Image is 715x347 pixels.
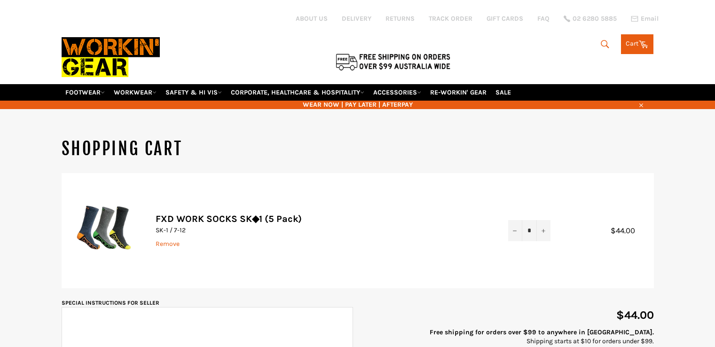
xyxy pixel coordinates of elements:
a: WORKWEAR [110,84,160,101]
h1: Shopping Cart [62,137,654,161]
img: Flat $9.95 shipping Australia wide [334,52,452,71]
a: ACCESSORIES [369,84,425,101]
span: $44.00 [616,308,654,322]
button: Reduce item quantity by one [508,220,522,241]
a: RETURNS [385,14,415,23]
a: Email [631,15,659,23]
span: Email [641,16,659,22]
a: ABOUT US [296,14,328,23]
a: 02 6280 5885 [564,16,617,22]
span: $44.00 [611,226,644,235]
span: 02 6280 5885 [573,16,617,22]
a: CORPORATE, HEALTHCARE & HOSPITALITY [227,84,368,101]
a: SAFETY & HI VIS [162,84,226,101]
button: Increase item quantity by one [536,220,550,241]
p: Shipping starts at $10 for orders under $99. [362,328,654,346]
a: RE-WORKIN' GEAR [426,84,490,101]
a: FOOTWEAR [62,84,109,101]
strong: Free shipping for orders over $99 to anywhere in [GEOGRAPHIC_DATA]. [430,328,654,336]
a: Cart [621,34,653,54]
a: SALE [492,84,515,101]
label: Special instructions for seller [62,300,159,306]
span: WEAR NOW | PAY LATER | AFTERPAY [62,100,654,109]
a: FXD WORK SOCKS SK◆1 (5 Pack) [156,213,302,224]
img: Workin Gear leaders in Workwear, Safety Boots, PPE, Uniforms. Australia's No.1 in Workwear [62,31,160,84]
a: Remove [156,240,180,248]
a: DELIVERY [342,14,371,23]
p: SK-1 / 7-12 [156,226,489,235]
a: TRACK ORDER [429,14,472,23]
a: GIFT CARDS [487,14,523,23]
img: FXD WORK SOCKS SK◆1 (5 Pack) - SK-1 / 7-12 [76,187,132,272]
a: FAQ [537,14,550,23]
